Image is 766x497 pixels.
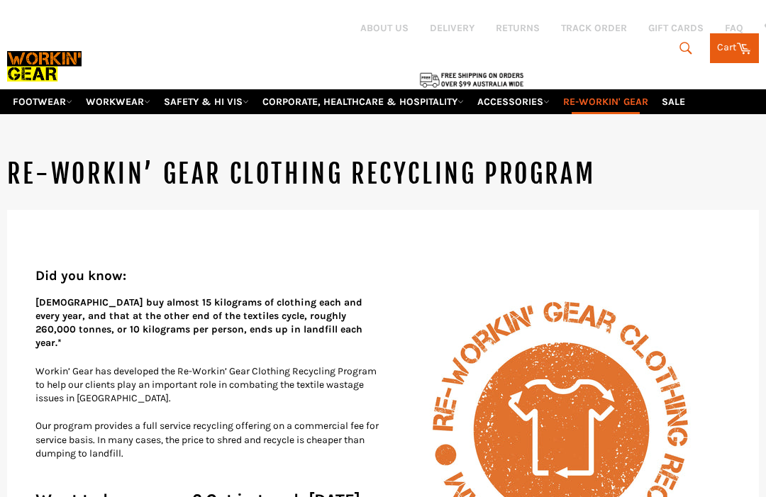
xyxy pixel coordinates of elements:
a: FOOTWEAR [7,89,78,114]
a: TRACK ORDER [561,21,627,35]
p: Our program provides a full service recycling offering on a commercial fee for service basis. In ... [35,419,731,460]
h2: Did you know: [35,267,731,285]
a: RETURNS [496,21,540,35]
h1: Re-Workin’ Gear Clothing Recycling Program [7,157,759,192]
a: SALE [656,89,691,114]
a: RE-WORKIN' GEAR [557,89,654,114]
a: GIFT CARDS [648,21,704,35]
a: ACCESSORIES [472,89,555,114]
a: ABOUT US [360,21,409,35]
a: DELIVERY [430,21,474,35]
img: Workin Gear leaders in Workwear, Safety Boots, PPE, Uniforms. Australia's No.1 in Workwear [7,46,82,86]
img: Flat $9.95 shipping Australia wide [418,71,525,89]
p: Workin’ Gear has developed the Re-Workin’ Gear Clothing Recycling Program to help our clients pla... [35,364,731,406]
a: Cart [710,33,759,63]
a: FAQ [725,21,743,35]
a: WORKWEAR [80,89,156,114]
a: SAFETY & HI VIS [158,89,255,114]
strong: [DEMOGRAPHIC_DATA] buy almost 15 kilograms of clothing each and every year, and that at the other... [35,296,362,350]
a: CORPORATE, HEALTHCARE & HOSPITALITY [257,89,470,114]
